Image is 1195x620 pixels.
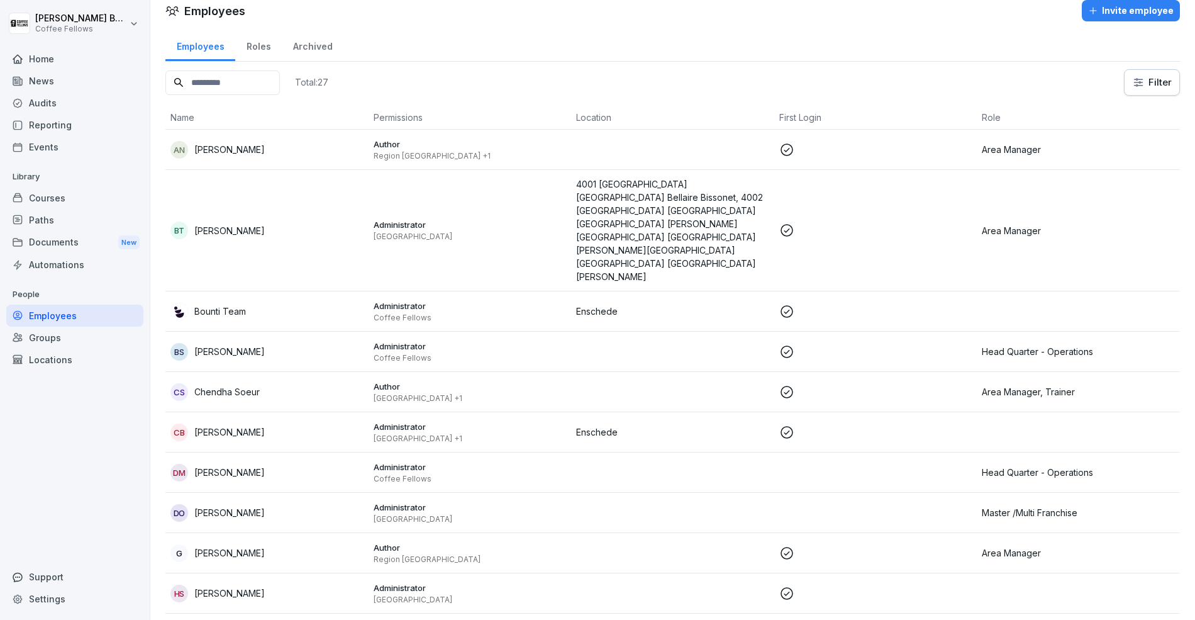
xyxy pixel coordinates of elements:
[374,474,567,484] p: Coffee Fellows
[982,546,1175,560] p: Area Manager
[374,138,567,150] p: Author
[165,29,235,61] a: Employees
[170,544,188,562] div: G
[6,48,143,70] a: Home
[6,231,143,254] div: Documents
[170,141,188,159] div: AN
[6,349,143,371] a: Locations
[374,434,567,444] p: [GEOGRAPHIC_DATA] +1
[35,13,127,24] p: [PERSON_NAME] Boele
[6,285,143,305] p: People
[374,313,567,323] p: Coffee Fellows
[576,178,769,283] p: 4001 [GEOGRAPHIC_DATA] [GEOGRAPHIC_DATA] Bellaire Bissonet, 4002 [GEOGRAPHIC_DATA] [GEOGRAPHIC_DA...
[374,582,567,594] p: Administrator
[374,555,567,565] p: Region [GEOGRAPHIC_DATA]
[6,588,143,610] a: Settings
[170,464,188,482] div: DM
[35,25,127,33] p: Coffee Fellows
[6,566,143,588] div: Support
[374,341,567,352] p: Administrator
[369,106,572,130] th: Permissions
[194,426,265,439] p: [PERSON_NAME]
[6,231,143,254] a: DocumentsNew
[170,383,188,401] div: CS
[982,224,1175,237] p: Area Manager
[194,224,265,237] p: [PERSON_NAME]
[374,502,567,513] p: Administrator
[1088,4,1174,18] div: Invite employee
[6,254,143,276] a: Automations
[6,92,143,114] a: Audits
[170,303,188,320] img: usinkxn0zv5hap3170vutlzm.png
[6,327,143,349] a: Groups
[374,542,567,553] p: Author
[6,167,143,187] p: Library
[374,300,567,312] p: Administrator
[235,29,282,61] a: Roles
[6,70,143,92] a: News
[6,305,143,327] a: Employees
[194,305,246,318] p: Bounti Team
[194,143,265,156] p: [PERSON_NAME]
[118,235,140,250] div: New
[170,504,188,522] div: DO
[194,345,265,358] p: [PERSON_NAME]
[194,587,265,600] p: [PERSON_NAME]
[374,219,567,230] p: Administrator
[165,106,369,130] th: Name
[374,514,567,524] p: [GEOGRAPHIC_DATA]
[1132,76,1172,89] div: Filter
[184,3,245,20] h1: Employees
[576,426,769,439] p: Enschede
[170,343,188,361] div: BS
[194,506,265,519] p: [PERSON_NAME]
[982,345,1175,358] p: Head Quarter - Operations
[1125,70,1179,95] button: Filter
[374,232,567,242] p: [GEOGRAPHIC_DATA]
[374,353,567,363] p: Coffee Fellows
[6,136,143,158] a: Events
[374,393,567,403] p: [GEOGRAPHIC_DATA] +1
[6,114,143,136] a: Reporting
[374,381,567,392] p: Author
[374,151,567,161] p: Region [GEOGRAPHIC_DATA] +1
[194,546,265,560] p: [PERSON_NAME]
[194,466,265,479] p: [PERSON_NAME]
[977,106,1180,130] th: Role
[170,222,188,239] div: BT
[982,466,1175,479] p: Head Quarter - Operations
[774,106,977,130] th: First Login
[295,76,328,88] p: Total: 27
[374,421,567,432] p: Administrator
[374,595,567,605] p: [GEOGRAPHIC_DATA]
[576,305,769,318] p: Enschede
[982,506,1175,519] p: Master /Multi Franchise
[571,106,774,130] th: Location
[170,585,188,602] div: HS
[982,143,1175,156] p: Area Manager
[6,209,143,231] a: Paths
[282,29,343,61] a: Archived
[6,187,143,209] a: Courses
[194,385,260,398] p: Chendha Soeur
[982,385,1175,398] p: Area Manager, Trainer
[374,461,567,473] p: Administrator
[170,424,188,441] div: CB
